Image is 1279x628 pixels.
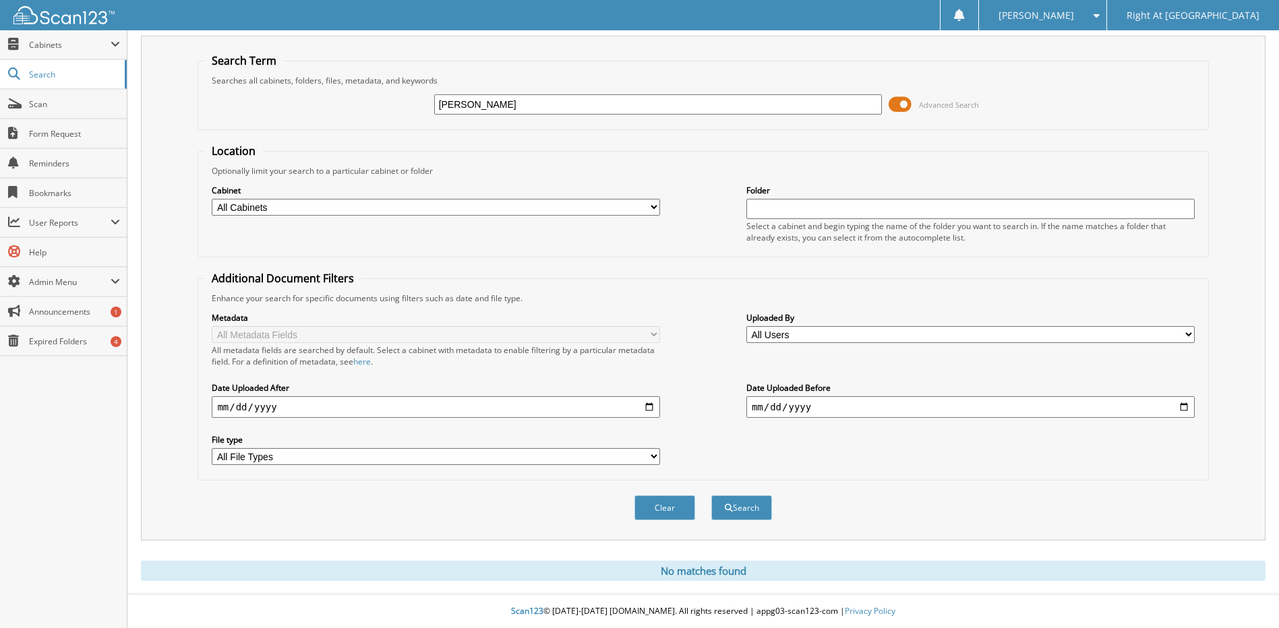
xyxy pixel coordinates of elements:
span: Admin Menu [29,276,111,288]
div: 4 [111,336,121,347]
div: 1 [111,307,121,317]
input: end [746,396,1195,418]
div: Enhance your search for specific documents using filters such as date and file type. [205,292,1201,304]
img: scan123-logo-white.svg [13,6,115,24]
label: Date Uploaded After [212,382,660,394]
a: here [353,356,371,367]
label: Date Uploaded Before [746,382,1195,394]
button: Search [711,495,772,520]
span: User Reports [29,217,111,228]
label: Uploaded By [746,312,1195,323]
div: All metadata fields are searched by default. Select a cabinet with metadata to enable filtering b... [212,344,660,367]
span: [PERSON_NAME] [999,11,1074,20]
input: start [212,396,660,418]
span: Bookmarks [29,187,120,199]
legend: Location [205,144,262,158]
span: Announcements [29,306,120,317]
span: Reminders [29,158,120,169]
span: Scan [29,98,120,110]
div: Optionally limit your search to a particular cabinet or folder [205,165,1201,177]
span: Advanced Search [919,100,979,110]
label: Metadata [212,312,660,323]
div: No matches found [141,561,1266,581]
span: Search [29,69,118,80]
span: Right At [GEOGRAPHIC_DATA] [1127,11,1259,20]
label: Folder [746,185,1195,196]
div: Searches all cabinets, folders, files, metadata, and keywords [205,75,1201,86]
iframe: Chat Widget [1212,563,1279,628]
span: Expired Folders [29,336,120,347]
span: Scan123 [511,605,543,617]
label: Cabinet [212,185,660,196]
span: Help [29,247,120,258]
legend: Additional Document Filters [205,271,361,286]
legend: Search Term [205,53,283,68]
span: Form Request [29,128,120,139]
div: Select a cabinet and begin typing the name of the folder you want to search in. If the name match... [746,220,1195,243]
label: File type [212,434,660,445]
button: Clear [634,495,695,520]
div: © [DATE]-[DATE] [DOMAIN_NAME]. All rights reserved | appg03-scan123-com | [127,595,1279,628]
a: Privacy Policy [845,605,895,617]
span: Cabinets [29,39,111,51]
